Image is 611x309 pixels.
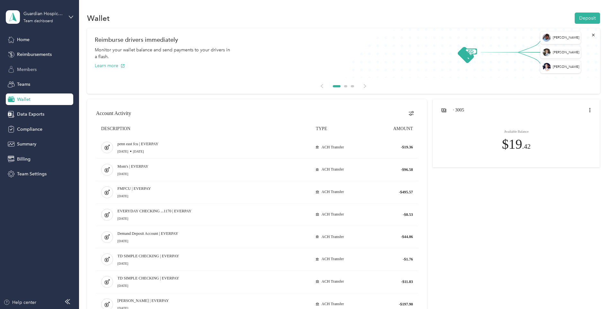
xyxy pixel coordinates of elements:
[95,47,233,60] div: Monitor your wallet balance and send payments to your drivers in a flash.
[17,66,37,73] span: Members
[17,156,31,163] span: Billing
[17,96,31,103] span: Wallet
[17,111,44,118] span: Data Exports
[17,51,52,58] span: Reimbursements
[95,36,592,43] h1: Reimburse drivers immediately
[17,126,42,133] span: Compliance
[575,273,611,309] iframe: Everlance-gr Chat Button Frame
[575,13,600,24] button: Deposit
[23,19,53,23] div: Team dashboard
[17,81,30,88] span: Teams
[23,10,64,17] div: Guardian Hospice Care
[4,299,36,306] button: Help center
[17,171,47,177] span: Team Settings
[87,15,110,22] h1: Wallet
[17,36,30,43] span: Home
[95,62,125,69] button: Learn more
[17,141,36,147] span: Summary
